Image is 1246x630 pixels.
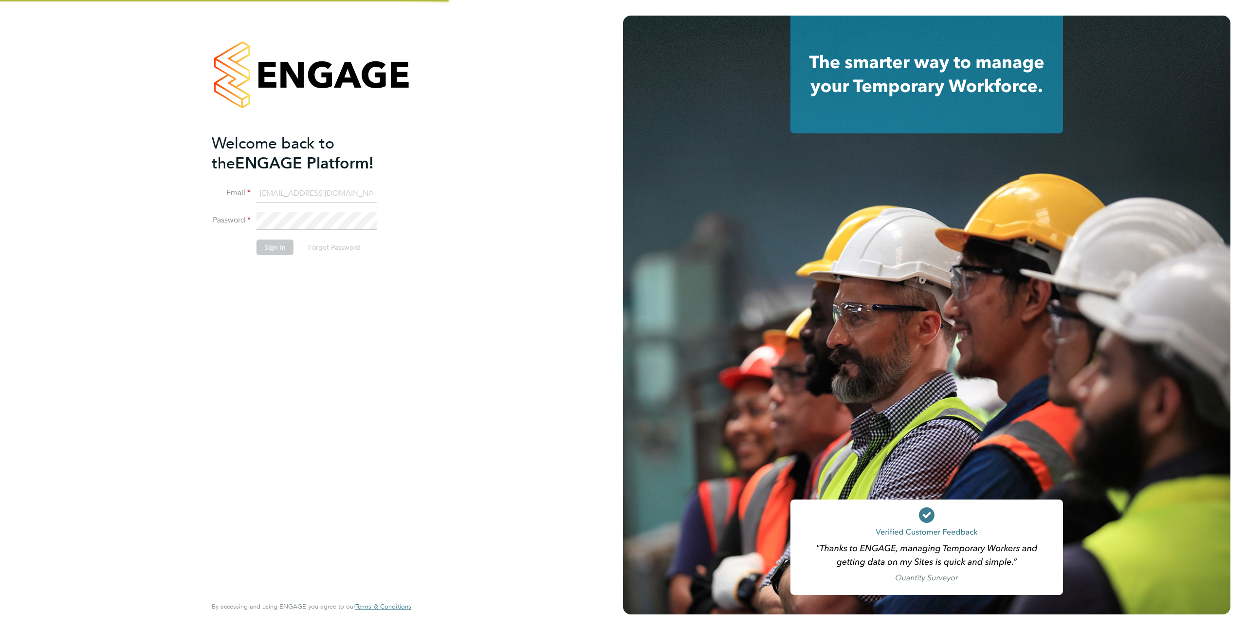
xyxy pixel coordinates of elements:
[257,185,377,203] input: Enter your work email...
[355,602,411,611] span: Terms & Conditions
[212,602,411,611] span: By accessing and using ENGAGE you agree to our
[212,134,334,173] span: Welcome back to the
[355,603,411,611] a: Terms & Conditions
[212,133,402,173] h2: ENGAGE Platform!
[212,188,251,198] label: Email
[257,240,293,255] button: Sign In
[212,215,251,225] label: Password
[300,240,368,255] button: Forgot Password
